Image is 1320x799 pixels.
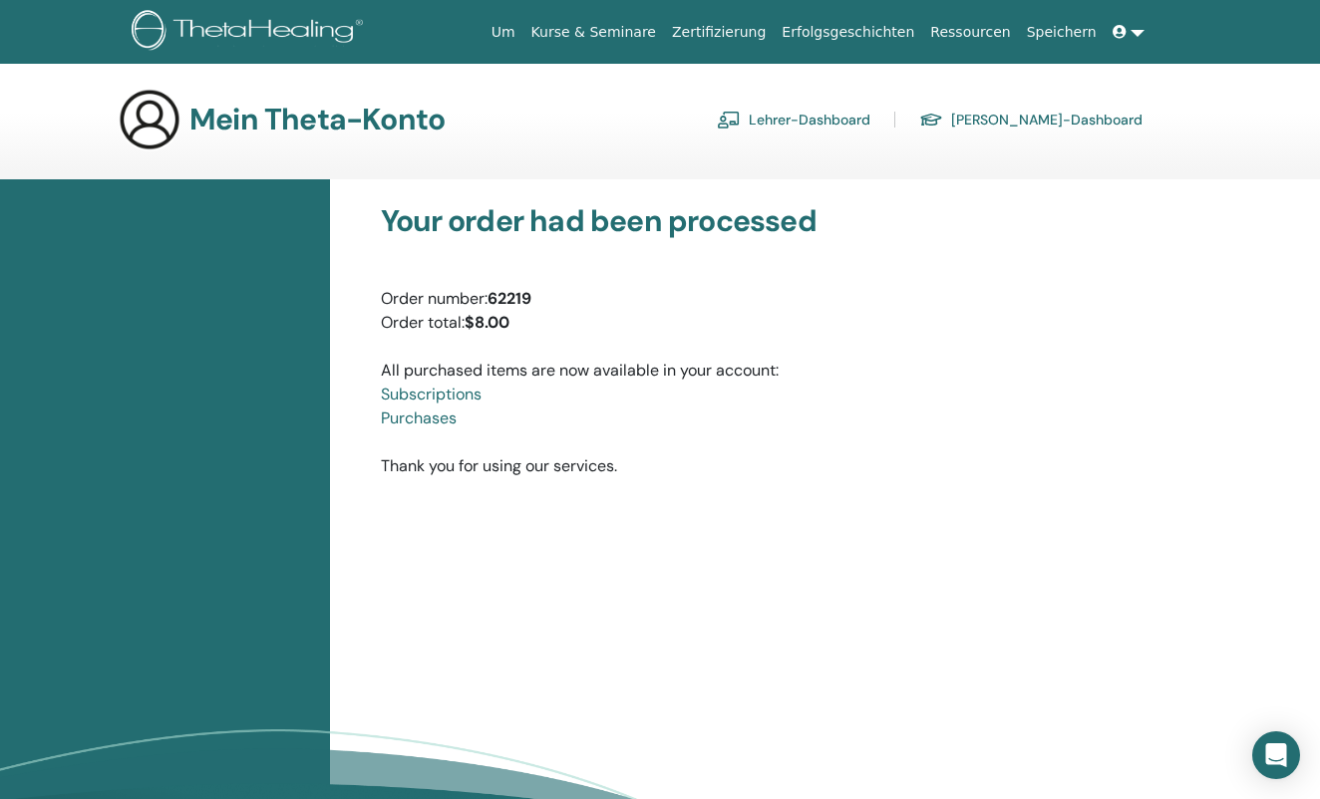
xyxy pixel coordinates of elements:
[132,10,370,55] img: logo.png
[523,14,664,51] a: Kurse & Seminare
[189,102,445,137] h3: Mein Theta-Konto
[919,112,943,129] img: graduation-cap.svg
[664,14,774,51] a: Zertifizierung
[717,111,741,129] img: chalkboard-teacher.svg
[381,384,482,404] a: Subscriptions
[381,287,1161,311] div: Order number:
[381,203,1161,239] h3: Your order had been processed
[1019,14,1105,51] a: Speichern
[717,104,870,135] a: Lehrer-Dashboard
[484,14,523,51] a: Um
[465,312,509,333] strong: $8.00
[381,407,457,428] a: Purchases
[922,14,1018,51] a: Ressourcen
[118,88,181,151] img: generic-user-icon.jpg
[381,311,1161,335] div: Order total:
[488,288,531,309] strong: 62219
[774,14,922,51] a: Erfolgsgeschichten
[381,335,1161,430] div: All purchased items are now available in your account:
[1252,731,1300,779] div: Open Intercom Messenger
[919,104,1143,135] a: [PERSON_NAME]-Dashboard
[366,203,1176,478] div: Thank you for using our services.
